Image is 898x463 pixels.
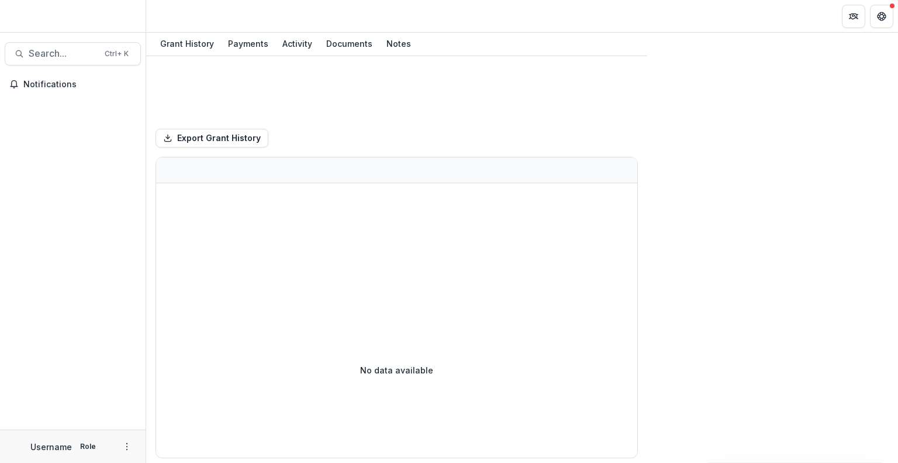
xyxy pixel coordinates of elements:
button: Partners [842,5,865,28]
button: More [120,440,134,454]
button: Search... [5,42,141,66]
a: Notes [382,33,416,56]
p: Role [77,441,99,452]
div: Documents [322,35,377,52]
div: Notes [382,35,416,52]
a: Documents [322,33,377,56]
p: Username [30,441,72,453]
div: Activity [278,35,317,52]
button: Notifications [5,75,141,94]
div: Ctrl + K [102,47,131,60]
span: Search... [29,48,98,59]
button: Export Grant History [156,129,268,148]
a: Payments [223,33,273,56]
div: Grant History [156,35,219,52]
div: Payments [223,35,273,52]
a: Activity [278,33,317,56]
a: Grant History [156,33,219,56]
button: Get Help [870,5,893,28]
p: No data available [360,364,433,376]
span: Notifications [23,80,136,90]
